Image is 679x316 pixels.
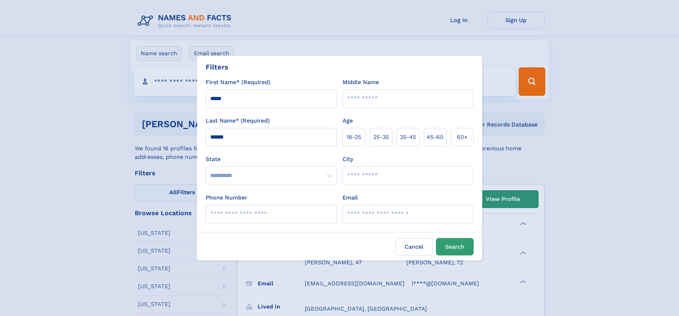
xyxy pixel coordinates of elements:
label: City [343,155,353,164]
span: 18‑25 [346,133,361,141]
label: First Name* (Required) [206,78,271,87]
span: 35‑45 [400,133,416,141]
span: 25‑35 [373,133,389,141]
span: 60+ [457,133,468,141]
label: Email [343,193,358,202]
label: Middle Name [343,78,379,87]
button: Search [436,238,474,255]
label: Last Name* (Required) [206,116,270,125]
label: State [206,155,337,164]
div: Filters [206,62,228,72]
label: Cancel [395,238,433,255]
span: 45‑60 [427,133,443,141]
label: Age [343,116,353,125]
label: Phone Number [206,193,247,202]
